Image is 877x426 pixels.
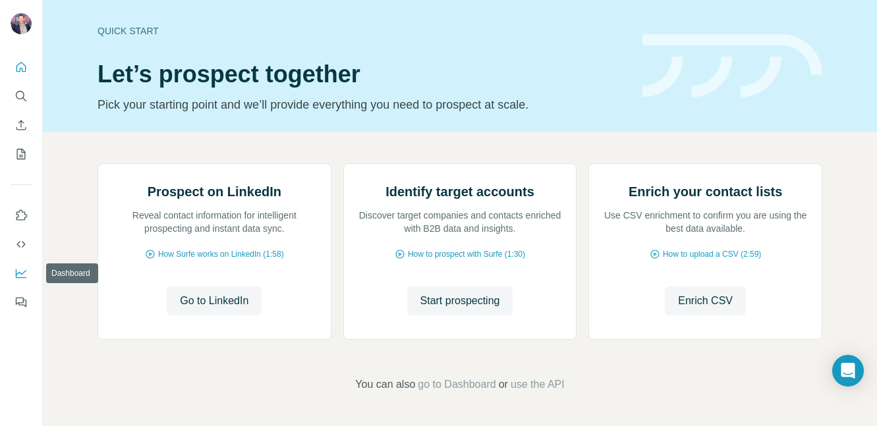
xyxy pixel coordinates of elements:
p: Discover target companies and contacts enriched with B2B data and insights. [357,209,563,235]
button: Go to LinkedIn [167,286,262,315]
p: Reveal contact information for intelligent prospecting and instant data sync. [111,209,318,235]
button: Start prospecting [407,286,513,315]
button: Search [11,84,32,108]
button: Enrich CSV [11,113,32,137]
h2: Prospect on LinkedIn [148,182,281,201]
span: You can also [355,377,415,392]
span: How Surfe works on LinkedIn (1:58) [158,248,284,260]
span: Enrich CSV [678,293,733,309]
h2: Enrich your contact lists [629,182,782,201]
p: Pick your starting point and we’ll provide everything you need to prospect at scale. [98,95,627,114]
button: Feedback [11,290,32,314]
span: Go to LinkedIn [180,293,248,309]
div: Open Intercom Messenger [832,355,864,386]
button: Use Surfe on LinkedIn [11,203,32,227]
button: My lists [11,142,32,166]
span: How to upload a CSV (2:59) [663,248,761,260]
img: banner [642,34,822,98]
button: use the API [511,377,565,392]
h2: Identify target accounts [385,182,534,201]
p: Use CSV enrichment to confirm you are using the best data available. [602,209,808,235]
div: Quick start [98,24,627,38]
img: Avatar [11,13,32,34]
button: Quick start [11,55,32,79]
span: or [499,377,508,392]
button: go to Dashboard [418,377,495,392]
button: Dashboard [11,261,32,285]
span: Start prospecting [420,293,500,309]
button: Enrich CSV [665,286,746,315]
span: How to prospect with Surfe (1:30) [408,248,525,260]
h1: Let’s prospect together [98,61,627,88]
button: Use Surfe API [11,232,32,256]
